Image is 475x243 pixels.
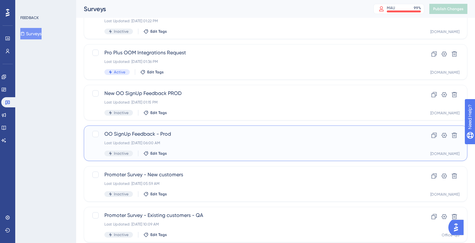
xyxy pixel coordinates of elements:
span: Promoter Survey - Existing customers - QA [104,212,396,219]
span: Edit Tags [150,110,167,115]
span: Inactive [114,110,129,115]
div: [DOMAIN_NAME] [430,111,459,116]
div: Last Updated: [DATE] 01:22 PM [104,18,396,24]
span: Inactive [114,232,129,237]
div: MAU [387,5,395,10]
span: Active [114,70,125,75]
span: Publish Changes [433,6,464,11]
button: Edit Tags [140,70,164,75]
button: Surveys [20,28,42,39]
div: 99 % [414,5,421,10]
button: Edit Tags [143,151,167,156]
span: Inactive [114,192,129,197]
div: [DOMAIN_NAME] [430,151,459,156]
button: Edit Tags [143,192,167,197]
span: Edit Tags [150,192,167,197]
div: Last Updated: [DATE] 10:09 AM [104,222,396,227]
div: Last Updated: [DATE] 06:00 AM [104,140,396,145]
button: Edit Tags [143,232,167,237]
span: OO SignUp Feedback - Prod [104,130,396,138]
div: Office-qa [442,233,459,238]
span: Promoter Survey - New customers [104,171,396,179]
span: Edit Tags [150,151,167,156]
span: Edit Tags [150,29,167,34]
button: Publish Changes [429,4,467,14]
span: Inactive [114,29,129,34]
span: Edit Tags [150,232,167,237]
span: Pro Plus OOM Integrations Request [104,49,396,57]
div: [DOMAIN_NAME] [430,29,459,34]
iframe: UserGuiding AI Assistant Launcher [448,218,467,237]
div: Surveys [84,4,358,13]
span: Edit Tags [147,70,164,75]
div: Last Updated: [DATE] 01:36 PM [104,59,396,64]
div: Last Updated: [DATE] 01:15 PM [104,100,396,105]
div: [DOMAIN_NAME] [430,70,459,75]
span: Inactive [114,151,129,156]
button: Edit Tags [143,29,167,34]
div: Last Updated: [DATE] 05:59 AM [104,181,396,186]
div: FEEDBACK [20,15,39,20]
div: [DOMAIN_NAME] [430,192,459,197]
span: New OO SignUp Feedback PROD [104,90,396,97]
span: Need Help? [15,2,40,9]
button: Edit Tags [143,110,167,115]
